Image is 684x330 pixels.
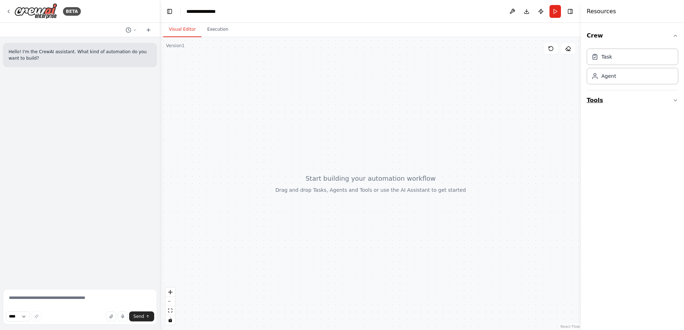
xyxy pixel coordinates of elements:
[163,22,201,37] button: Visual Editor
[561,325,580,329] a: React Flow attribution
[14,3,57,19] img: Logo
[166,306,175,315] button: fit view
[601,72,616,80] div: Agent
[601,53,612,60] div: Task
[123,26,140,34] button: Switch to previous chat
[129,311,154,321] button: Send
[166,297,175,306] button: zoom out
[587,26,678,46] button: Crew
[31,311,41,321] button: Improve this prompt
[587,90,678,110] button: Tools
[9,49,151,61] p: Hello! I'm the CrewAI assistant. What kind of automation do you want to build?
[118,311,128,321] button: Click to speak your automation idea
[133,314,144,319] span: Send
[587,7,616,16] h4: Resources
[106,311,116,321] button: Upload files
[165,6,175,16] button: Hide left sidebar
[63,7,81,16] div: BETA
[565,6,575,16] button: Hide right sidebar
[143,26,154,34] button: Start a new chat
[201,22,234,37] button: Execution
[166,43,185,49] div: Version 1
[186,8,222,15] nav: breadcrumb
[587,46,678,90] div: Crew
[166,287,175,297] button: zoom in
[166,287,175,325] div: React Flow controls
[166,315,175,325] button: toggle interactivity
